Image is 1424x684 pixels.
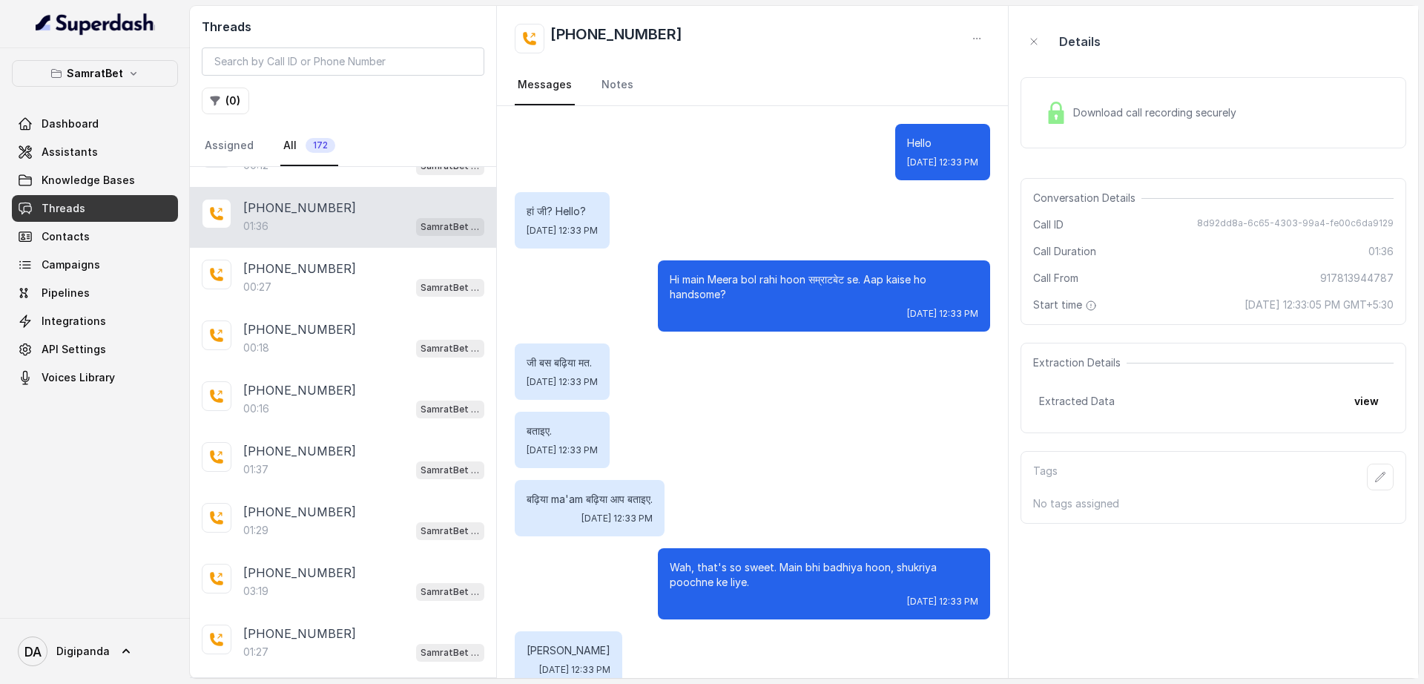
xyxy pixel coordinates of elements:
[1033,271,1078,286] span: Call From
[306,138,335,153] span: 172
[12,111,178,137] a: Dashboard
[515,65,990,105] nav: Tabs
[243,503,356,521] p: [PHONE_NUMBER]
[243,199,356,217] p: [PHONE_NUMBER]
[12,223,178,250] a: Contacts
[202,88,249,114] button: (0)
[243,645,268,660] p: 01:27
[12,195,178,222] a: Threads
[243,320,356,338] p: [PHONE_NUMBER]
[243,625,356,642] p: [PHONE_NUMBER]
[527,355,598,370] p: जी बस बढ़िया मत.
[42,314,106,329] span: Integrations
[12,631,178,672] a: Digipanda
[12,308,178,335] a: Integrations
[280,126,338,166] a: All172
[243,260,356,277] p: [PHONE_NUMBER]
[1033,217,1064,232] span: Call ID
[421,220,480,234] p: SamratBet agent
[421,341,480,356] p: SamratBet agent
[1320,271,1394,286] span: 917813944787
[539,664,610,676] span: [DATE] 12:33 PM
[56,644,110,659] span: Digipanda
[907,136,978,151] p: Hello
[515,65,575,105] a: Messages
[243,584,268,599] p: 03:19
[1039,394,1115,409] span: Extracted Data
[42,229,90,244] span: Contacts
[42,116,99,131] span: Dashboard
[12,364,178,391] a: Voices Library
[243,401,269,416] p: 00:16
[1033,355,1127,370] span: Extraction Details
[67,65,123,82] p: SamratBet
[24,644,42,660] text: DA
[12,280,178,306] a: Pipelines
[202,18,484,36] h2: Threads
[1073,105,1242,120] span: Download call recording securely
[243,442,356,460] p: [PHONE_NUMBER]
[527,492,653,507] p: बढ़िया ma'am बढ़िया आप बताइए.
[550,24,682,53] h2: [PHONE_NUMBER]
[42,257,100,272] span: Campaigns
[1245,297,1394,312] span: [DATE] 12:33:05 PM GMT+5:30
[421,645,480,660] p: SamratBet agent
[243,381,356,399] p: [PHONE_NUMBER]
[12,60,178,87] button: SamratBet
[1197,217,1394,232] span: 8d92dd8a-6c65-4303-99a4-fe00c6da9129
[907,596,978,608] span: [DATE] 12:33 PM
[12,139,178,165] a: Assistants
[527,204,598,219] p: हां जी? Hello?
[670,560,978,590] p: Wah, that's so sweet. Main bhi badhiya hoon, shukriya poochne ke liye.
[581,513,653,524] span: [DATE] 12:33 PM
[1368,244,1394,259] span: 01:36
[243,280,271,295] p: 00:27
[243,462,268,477] p: 01:37
[42,370,115,385] span: Voices Library
[1345,388,1388,415] button: view
[421,524,480,539] p: SamratBet agent
[42,286,90,300] span: Pipelines
[1033,496,1394,511] p: No tags assigned
[527,376,598,388] span: [DATE] 12:33 PM
[12,167,178,194] a: Knowledge Bases
[243,341,269,355] p: 00:18
[421,585,480,599] p: SamratBet agent
[12,251,178,278] a: Campaigns
[243,219,268,234] p: 01:36
[907,308,978,320] span: [DATE] 12:33 PM
[36,12,155,36] img: light.svg
[42,201,85,216] span: Threads
[202,47,484,76] input: Search by Call ID or Phone Number
[1059,33,1101,50] p: Details
[1045,102,1067,124] img: Lock Icon
[1033,244,1096,259] span: Call Duration
[42,173,135,188] span: Knowledge Bases
[42,342,106,357] span: API Settings
[527,444,598,456] span: [DATE] 12:33 PM
[421,402,480,417] p: SamratBet agent
[527,643,610,658] p: [PERSON_NAME]
[527,424,598,438] p: बताइए.
[12,336,178,363] a: API Settings
[599,65,636,105] a: Notes
[202,126,257,166] a: Assigned
[1033,191,1141,205] span: Conversation Details
[1033,297,1100,312] span: Start time
[421,280,480,295] p: SamratBet agent
[42,145,98,160] span: Assistants
[243,564,356,582] p: [PHONE_NUMBER]
[202,126,484,166] nav: Tabs
[1033,464,1058,490] p: Tags
[907,157,978,168] span: [DATE] 12:33 PM
[421,463,480,478] p: SamratBet agent
[243,523,268,538] p: 01:29
[670,272,978,302] p: Hi main Meera bol rahi hoon सम्राटबेट se. Aap kaise ho handsome?
[527,225,598,237] span: [DATE] 12:33 PM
